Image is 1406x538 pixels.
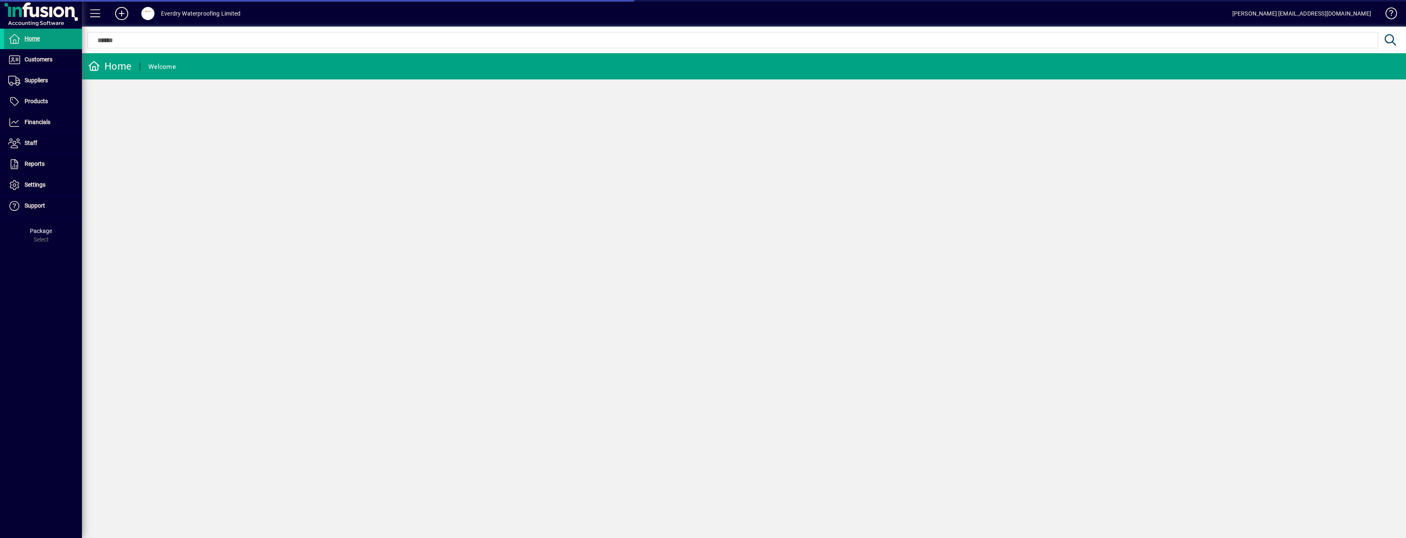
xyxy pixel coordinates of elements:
[4,112,82,133] a: Financials
[148,60,176,73] div: Welcome
[4,175,82,195] a: Settings
[25,77,48,84] span: Suppliers
[25,160,45,167] span: Reports
[135,6,161,21] button: Profile
[1232,7,1371,20] div: [PERSON_NAME] [EMAIL_ADDRESS][DOMAIN_NAME]
[1379,2,1396,28] a: Knowledge Base
[30,228,52,234] span: Package
[25,140,37,146] span: Staff
[25,181,45,188] span: Settings
[109,6,135,21] button: Add
[4,133,82,154] a: Staff
[4,154,82,174] a: Reports
[4,91,82,112] a: Products
[25,98,48,104] span: Products
[88,60,132,73] div: Home
[161,7,240,20] div: Everdry Waterproofing Limited
[25,56,52,63] span: Customers
[25,119,50,125] span: Financials
[25,202,45,209] span: Support
[4,70,82,91] a: Suppliers
[25,35,40,42] span: Home
[4,50,82,70] a: Customers
[4,196,82,216] a: Support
